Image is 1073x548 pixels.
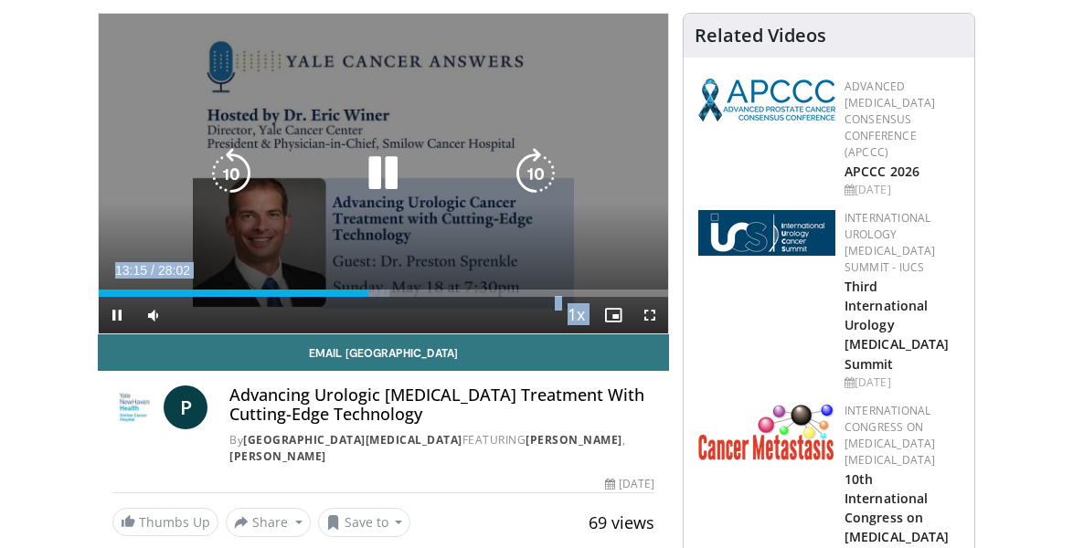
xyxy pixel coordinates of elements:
[632,297,668,333] button: Fullscreen
[845,374,960,391] div: [DATE]
[99,14,668,333] video-js: Video Player
[845,403,935,468] a: International Congress on [MEDICAL_DATA] [MEDICAL_DATA]
[99,297,135,333] button: Pause
[135,297,172,333] button: Mute
[845,163,919,180] a: APCCC 2026
[595,297,632,333] button: Enable picture-in-picture mode
[845,210,935,275] a: International Urology [MEDICAL_DATA] Summit - IUCS
[115,263,147,278] span: 13:15
[164,385,207,429] a: P
[99,290,668,297] div: Progress Bar
[845,278,949,372] a: Third International Urology [MEDICAL_DATA] Summit
[526,432,622,448] a: [PERSON_NAME]
[589,511,654,533] span: 69 views
[151,263,154,278] span: /
[243,432,462,448] a: [GEOGRAPHIC_DATA][MEDICAL_DATA]
[698,79,835,121] img: 92ba7c40-df22-45a2-8e3f-1ca017a3d5ba.png.150x105_q85_autocrop_double_scale_upscale_version-0.2.png
[226,508,311,537] button: Share
[112,508,218,536] a: Thumbs Up
[158,263,190,278] span: 28:02
[845,182,960,198] div: [DATE]
[558,297,595,333] button: Playback Rate
[98,334,669,371] a: Email [GEOGRAPHIC_DATA]
[229,448,326,464] a: [PERSON_NAME]
[695,25,826,47] h4: Related Videos
[698,403,835,460] img: 6ff8bc22-9509-4454-a4f8-ac79dd3b8976.png.150x105_q85_autocrop_double_scale_upscale_version-0.2.png
[112,385,156,429] img: Yale Cancer Center
[229,385,654,425] h4: Advancing Urologic [MEDICAL_DATA] Treatment With Cutting-Edge Technology
[845,79,935,160] a: Advanced [MEDICAL_DATA] Consensus Conference (APCCC)
[605,476,654,492] div: [DATE]
[698,210,835,256] img: 62fb9566-9173-4071-bcb6-e47c745411c0.png.150x105_q85_autocrop_double_scale_upscale_version-0.2.png
[229,432,654,465] div: By FEATURING ,
[318,508,411,537] button: Save to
